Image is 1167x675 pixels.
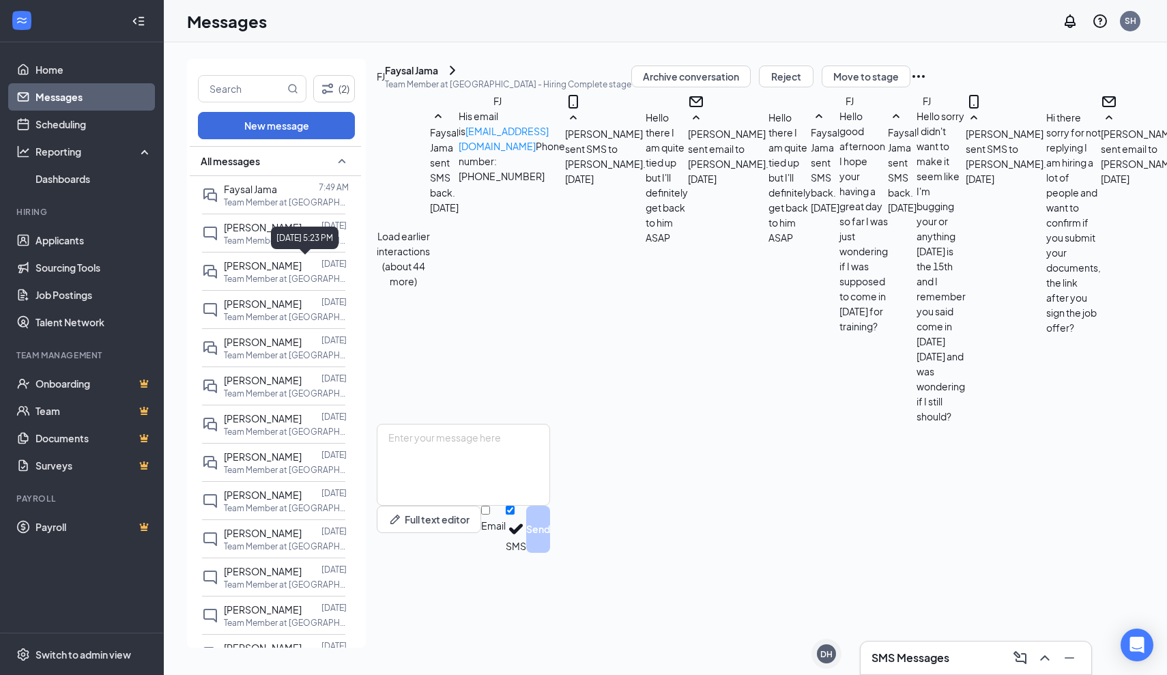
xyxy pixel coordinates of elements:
svg: Notifications [1062,13,1078,29]
p: Team Member at [GEOGRAPHIC_DATA] [224,426,347,437]
span: Hello sorry I didn't want to make it seem like I'm bugging your or anything [DATE] is the 15th an... [917,110,966,422]
h3: SMS Messages [871,650,949,665]
svg: DoubleChat [202,455,218,471]
span: [PERSON_NAME] [224,336,302,348]
span: [DATE] [888,200,917,215]
svg: MobileSms [966,94,982,110]
div: FJ [377,69,385,84]
p: [DATE] [321,564,347,575]
span: [PERSON_NAME] [224,565,302,577]
svg: QuestionInfo [1092,13,1108,29]
a: SurveysCrown [35,452,152,479]
span: Hi there sorry for not replying I am hiring a lot of people and want to confirm if you submit you... [1046,111,1101,334]
svg: Pen [388,513,402,526]
span: Faysal Jama sent SMS back. [811,126,839,199]
input: SMS [506,506,515,515]
p: 7:49 AM [319,182,349,193]
svg: WorkstreamLogo [15,14,29,27]
p: [DATE] [321,334,347,346]
svg: SmallChevronUp [1101,110,1117,126]
p: [DATE] [321,487,347,499]
div: DH [820,648,833,660]
p: [DATE] [321,258,347,270]
div: FJ [923,94,931,109]
button: Reject [759,66,813,87]
div: Hiring [16,206,149,218]
svg: SmallChevronUp [334,153,350,169]
span: [PERSON_NAME] [224,450,302,463]
div: Open Intercom Messenger [1121,629,1153,661]
div: FJ [493,94,502,109]
span: Hello good afternoon I hope your having a great day so far I was just wondering if I was supposed... [839,110,888,332]
span: [PERSON_NAME] [224,374,302,386]
button: Move to stage [822,66,910,87]
span: [PERSON_NAME] [224,642,302,654]
span: [PERSON_NAME] [224,603,302,616]
button: Load earlier interactions (about 44 more) [377,229,430,289]
p: Team Member at [GEOGRAPHIC_DATA] [224,502,347,514]
span: His email is Phone number: [PHONE_NUMBER] [459,110,565,182]
svg: MobileSms [565,94,581,110]
button: Send [526,506,550,553]
div: FJ [846,94,854,109]
svg: DoubleChat [202,187,218,203]
svg: ChevronRight [444,62,461,78]
span: Faysal Jama sent SMS back. [430,126,459,199]
svg: DoubleChat [202,416,218,433]
svg: Email [1101,94,1117,110]
span: [DATE] [430,200,459,215]
p: Team Member at [GEOGRAPHIC_DATA] [224,541,347,552]
a: Messages [35,83,152,111]
div: Team Management [16,349,149,361]
p: Team Member at [GEOGRAPHIC_DATA] [224,579,347,590]
a: DocumentsCrown [35,425,152,452]
svg: ChatInactive [202,569,218,586]
p: Team Member at [GEOGRAPHIC_DATA] [224,388,347,399]
a: Home [35,56,152,83]
span: [DATE] [966,171,994,186]
svg: Filter [319,81,336,97]
input: Search [199,76,285,102]
p: Team Member at [GEOGRAPHIC_DATA] [224,235,347,246]
a: Sourcing Tools [35,254,152,281]
div: Switch to admin view [35,648,131,661]
p: [DATE] [321,296,347,308]
a: Applicants [35,227,152,254]
svg: ComposeMessage [1012,650,1028,666]
p: [DATE] [321,602,347,614]
svg: DoubleChat [202,340,218,356]
a: Dashboards [35,165,152,192]
span: Hello there I am quite tied up but I'll definitely get back to him ASAP [768,111,811,244]
svg: Minimize [1061,650,1078,666]
div: Email [481,519,506,532]
button: Archive conversation [631,66,751,87]
p: [DATE] [321,411,347,422]
a: [EMAIL_ADDRESS][DOMAIN_NAME] [459,125,549,152]
svg: ChatInactive [202,225,218,242]
p: Team Member at [GEOGRAPHIC_DATA] [224,197,347,208]
div: SMS [506,539,526,553]
svg: SmallChevronUp [688,110,704,126]
svg: SmallChevronUp [430,109,446,125]
a: Talent Network [35,308,152,336]
input: Email [481,506,490,515]
p: [DATE] [321,526,347,537]
a: OnboardingCrown [35,370,152,397]
svg: SmallChevronUp [565,110,581,126]
span: Faysal Jama sent SMS back. [888,126,917,199]
a: Scheduling [35,111,152,138]
span: [PERSON_NAME] [224,527,302,539]
span: [PERSON_NAME] [224,221,302,233]
svg: ChatInactive [202,607,218,624]
svg: Collapse [132,14,145,28]
p: Team Member at [GEOGRAPHIC_DATA] [224,273,347,285]
span: All messages [201,154,260,168]
button: Full text editorPen [377,506,481,533]
svg: Analysis [16,145,30,158]
span: [PERSON_NAME] [224,298,302,310]
a: TeamCrown [35,397,152,425]
span: [PERSON_NAME] [224,259,302,272]
a: PayrollCrown [35,513,152,541]
p: Team Member at [GEOGRAPHIC_DATA] - Hiring Complete stage [385,78,631,90]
